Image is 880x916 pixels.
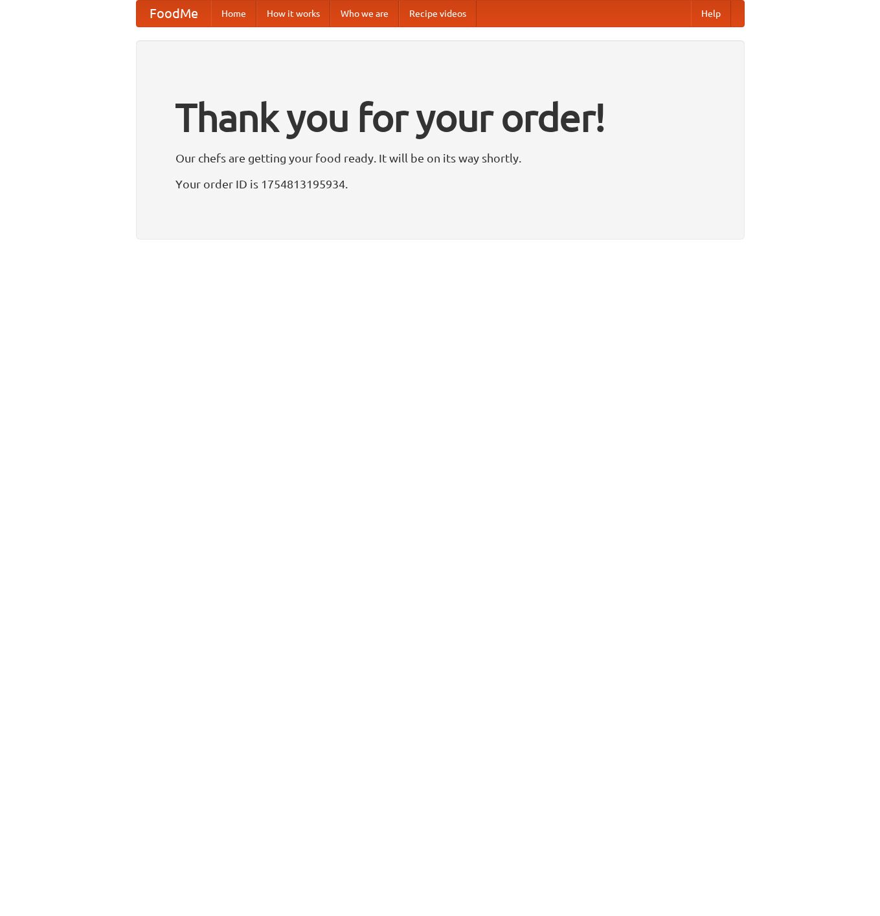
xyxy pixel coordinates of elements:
a: How it works [256,1,330,27]
a: Recipe videos [399,1,477,27]
h1: Thank you for your order! [175,86,705,148]
a: Help [691,1,731,27]
p: Your order ID is 1754813195934. [175,174,705,194]
p: Our chefs are getting your food ready. It will be on its way shortly. [175,148,705,168]
a: Home [211,1,256,27]
a: Who we are [330,1,399,27]
a: FoodMe [137,1,211,27]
